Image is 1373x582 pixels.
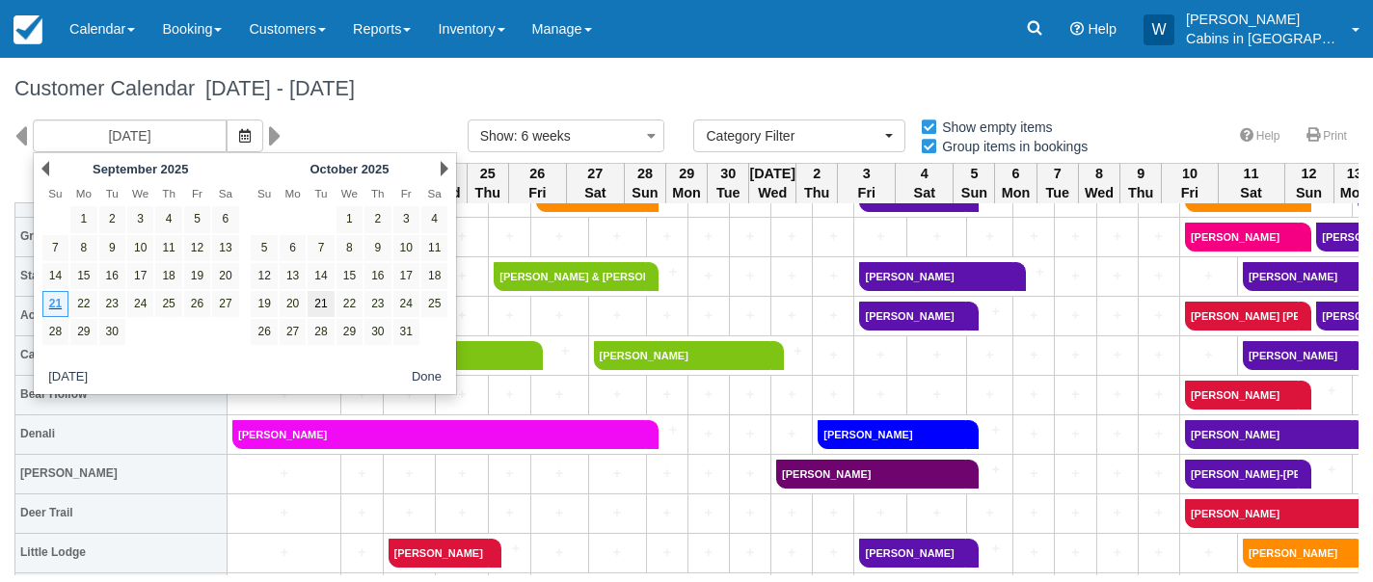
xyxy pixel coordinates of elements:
a: + [1060,384,1090,405]
a: + [972,345,1008,365]
a: + [1102,503,1133,523]
a: 4 [421,206,447,232]
a: + [1102,305,1133,326]
a: 3 [127,206,153,232]
div: W [1144,14,1174,45]
a: + [1144,424,1174,444]
a: + [652,542,683,563]
a: + [693,463,724,484]
span: Friday [192,187,202,199]
a: + [594,384,641,405]
a: + [693,226,724,247]
a: 30 [99,319,125,345]
a: 28 [42,319,68,345]
a: 11 [155,235,181,261]
a: + [652,384,683,405]
a: [PERSON_NAME] [PERSON_NAME] [1185,302,1299,331]
a: + [1018,226,1049,247]
th: 10 Fri [1162,163,1218,203]
a: + [818,226,848,247]
a: + [1018,424,1049,444]
p: Cabins in [GEOGRAPHIC_DATA] [1186,29,1340,48]
a: + [1018,542,1049,563]
a: 17 [127,263,153,289]
a: [PERSON_NAME] [859,262,1012,291]
a: 27 [280,319,306,345]
a: [PERSON_NAME] [594,341,771,370]
a: 10 [127,235,153,261]
a: + [1185,345,1232,365]
a: + [1144,345,1174,365]
a: [PERSON_NAME] [776,460,966,489]
a: + [693,424,724,444]
a: + [1144,463,1174,484]
a: + [735,384,766,405]
a: 4 [155,206,181,232]
a: [PERSON_NAME] [1185,420,1353,449]
th: 7 Tue [1036,163,1078,203]
span: : 6 weeks [514,128,571,144]
a: 19 [184,263,210,289]
th: Deer Trail [15,493,228,533]
a: + [818,503,848,523]
a: + [646,420,683,440]
span: Sunday [48,187,62,199]
th: 4 Sat [896,163,954,203]
a: 18 [155,263,181,289]
a: + [346,463,377,484]
a: [PERSON_NAME] [859,302,966,331]
a: + [912,384,960,405]
a: [PERSON_NAME] & [PERSON_NAME] [494,262,646,291]
a: 9 [99,235,125,261]
button: Show: 6 weeks [468,119,665,152]
a: + [693,542,724,563]
h1: Customer Calendar [14,77,1359,100]
a: + [1018,384,1049,405]
a: 26 [251,319,277,345]
a: + [494,384,525,405]
a: + [1144,226,1174,247]
a: + [1060,503,1090,523]
a: + [735,503,766,523]
a: + [859,345,902,365]
a: + [232,463,336,484]
a: 29 [70,319,96,345]
a: 15 [337,263,363,289]
a: 25 [421,291,447,317]
span: 2025 [161,162,189,176]
a: [PERSON_NAME] [1185,223,1299,251]
a: + [1102,384,1133,405]
a: 11 [421,235,447,261]
a: + [389,463,431,484]
a: + [536,305,583,326]
i: Help [1070,22,1084,36]
a: + [530,341,582,361]
p: [PERSON_NAME] [1186,10,1340,29]
th: 3 Fri [838,163,896,203]
th: 8 Wed [1078,163,1119,203]
a: + [966,460,1008,480]
a: 12 [251,263,277,289]
a: + [1018,463,1049,484]
a: + [966,539,1008,559]
a: Prev [41,161,49,176]
span: Monday [284,187,300,199]
a: + [1102,266,1133,286]
a: 16 [99,263,125,289]
a: + [346,542,377,563]
span: Tuesday [106,187,119,199]
a: + [494,463,525,484]
a: + [441,463,483,484]
span: Thursday [371,187,385,199]
a: + [859,503,902,523]
span: Saturday [219,187,232,199]
a: 2 [364,206,390,232]
span: 2025 [362,162,390,176]
a: + [594,305,641,326]
a: + [693,384,724,405]
th: 2 Thu [796,163,838,203]
span: September [93,162,157,176]
th: Bear Hollow [15,375,228,414]
a: 18 [421,263,447,289]
a: 21 [42,291,68,317]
